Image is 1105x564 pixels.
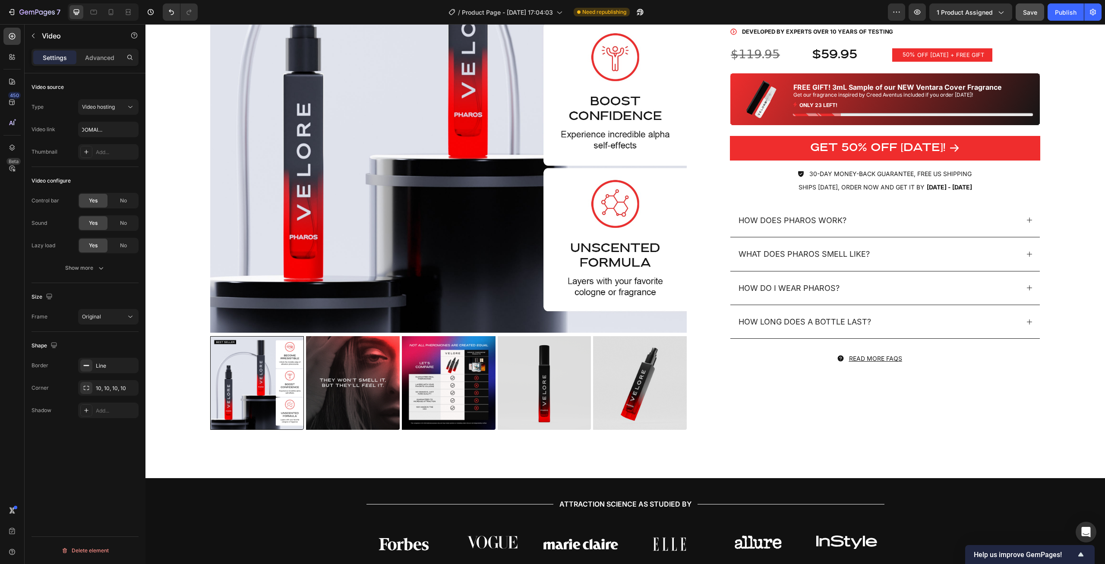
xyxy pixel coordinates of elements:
[32,197,59,205] div: Control bar
[32,340,59,352] div: Shape
[3,3,64,21] button: 7
[593,191,701,201] p: HOW DOES PHAROS WORK?
[65,264,105,272] div: Show more
[32,362,48,369] div: Border
[89,242,98,249] span: Yes
[120,219,127,227] span: No
[96,384,136,392] div: 10, 10, 10, 10
[756,26,770,35] div: 50%
[648,66,887,76] p: Get our fragrance inspired by Creed Aventus included if you order [DATE]!
[32,313,47,321] div: Frame
[78,122,139,137] input: Insert video url here
[929,3,1012,21] button: 1 product assigned
[937,8,993,17] span: 1 product assigned
[42,31,115,41] p: Video
[32,126,55,133] div: Video link
[89,219,98,227] span: Yes
[653,159,779,167] span: SHIPS [DATE], Order now and get it by
[414,476,546,485] p: ATTRACTION SCIENCE AS STUDIED BY
[398,506,473,534] img: gempages_535319184205153300-b9ab78d3-97c0-404d-b368-51bb41413d39.svg
[32,219,47,227] div: Sound
[85,53,114,62] p: Advanced
[120,197,127,205] span: No
[974,549,1086,560] button: Show survey - Help us improve GemPages!
[654,76,692,86] p: ONLY 23 LEFT!
[704,331,757,338] a: READ MORE FAQS
[120,242,127,249] span: No
[89,197,98,205] span: Yes
[584,24,659,38] h2: $̶1̶1̶9̶.9̶5̶
[575,506,650,530] img: gempages_535319184205153300-33bbb187-4709-4c5d-ad79-f71152e987e8.svg
[1076,522,1096,542] div: Open Intercom Messenger
[32,406,51,414] div: Shadow
[57,7,60,17] p: 7
[145,24,1105,564] iframe: Design area
[648,57,887,69] p: FREE GIFT! 3mL Sample of our NEW Ventara Cover Fragrance
[593,293,726,302] p: HOW LONG DOES A BOTTLE LAST?
[458,8,460,17] span: /
[32,103,44,111] div: Type
[593,259,694,269] p: HOW DO I WEAR PHAROS?
[8,92,21,99] div: 450
[1048,3,1084,21] button: Publish
[82,313,101,320] span: Original
[32,260,139,276] button: Show more
[32,384,49,392] div: Corner
[43,53,67,62] p: Settings
[462,8,553,17] span: Product Page - [DATE] 17:04:03
[781,159,827,167] span: [DATE] - [DATE]
[32,291,54,303] div: Size
[32,83,64,91] div: Video source
[666,24,740,38] h2: $59.95
[770,26,840,36] div: OFF [DATE] + FREE GIFT
[82,104,115,110] span: Video hosting
[665,117,800,132] div: GET 50% OFF [DATE]!
[61,545,109,556] div: Delete element
[486,506,561,534] img: gempages_535319184205153300-20817d82-fa43-4f70-b0ed-dc27c3d06f6d.svg
[582,8,626,16] span: Need republishing
[664,144,826,155] p: 30-DAY MONEY-BACK GUARANTEE, FREE US SHIPPING
[974,551,1076,559] span: Help us improve GemPages!
[6,158,21,165] div: Beta
[78,99,139,115] button: Video hosting
[32,544,139,558] button: Delete element
[1055,8,1077,17] div: Publish
[664,506,739,530] img: gempages_535319184205153300-fbf38e35-17f5-4112-94bf-ca9767ad0006.svg
[163,3,198,21] div: Undo/Redo
[32,177,71,185] div: Video configure
[96,407,136,415] div: Add...
[1016,3,1044,21] button: Save
[309,506,384,530] img: gempages_535319184205153300-d4961da6-b649-43cc-a1da-ece5d4ad5c63.svg
[1023,9,1037,16] span: Save
[32,242,55,249] div: Lazy load
[221,506,296,534] img: gempages_535319184205153300-f2f397d2-fb57-4e4d-8e7a-8e687dbe8828.svg
[78,309,139,325] button: Original
[32,148,57,156] div: Thumbnail
[96,148,136,156] div: Add...
[593,225,724,235] p: WHAT DOES PHAROS SMELL LIKE?
[584,112,895,137] button: GET 50% OFF TODAY!
[96,362,136,370] div: Line
[601,56,631,94] img: gempages_535319184205153300-25398a05-629b-4b60-9b73-57cb20032642.png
